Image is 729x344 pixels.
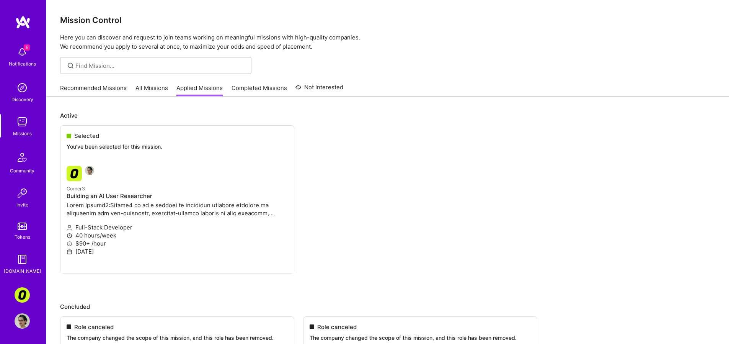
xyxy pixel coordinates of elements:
[15,287,30,303] img: Corner3: Building an AI User Researcher
[15,313,30,329] img: User Avatar
[60,33,715,51] p: Here you can discover and request to join teams working on meaningful missions with high-quality ...
[9,60,36,68] div: Notifications
[15,80,30,95] img: discovery
[15,44,30,60] img: bell
[13,129,32,138] div: Missions
[11,95,33,103] div: Discovery
[60,111,715,120] p: Active
[18,223,27,230] img: tokens
[15,233,30,241] div: Tokens
[135,84,168,97] a: All Missions
[60,15,715,25] h3: Mission Control
[295,83,343,97] a: Not Interested
[13,313,32,329] a: User Avatar
[66,61,75,70] i: icon SearchGrey
[176,84,223,97] a: Applied Missions
[15,185,30,201] img: Invite
[15,15,31,29] img: logo
[4,267,41,275] div: [DOMAIN_NAME]
[16,201,28,209] div: Invite
[60,84,127,97] a: Recommended Missions
[75,62,246,70] input: Find Mission...
[10,167,34,175] div: Community
[13,287,32,303] a: Corner3: Building an AI User Researcher
[15,114,30,129] img: teamwork
[232,84,287,97] a: Completed Missions
[60,303,715,311] p: Concluded
[13,148,31,167] img: Community
[24,44,30,51] span: 6
[15,252,30,267] img: guide book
